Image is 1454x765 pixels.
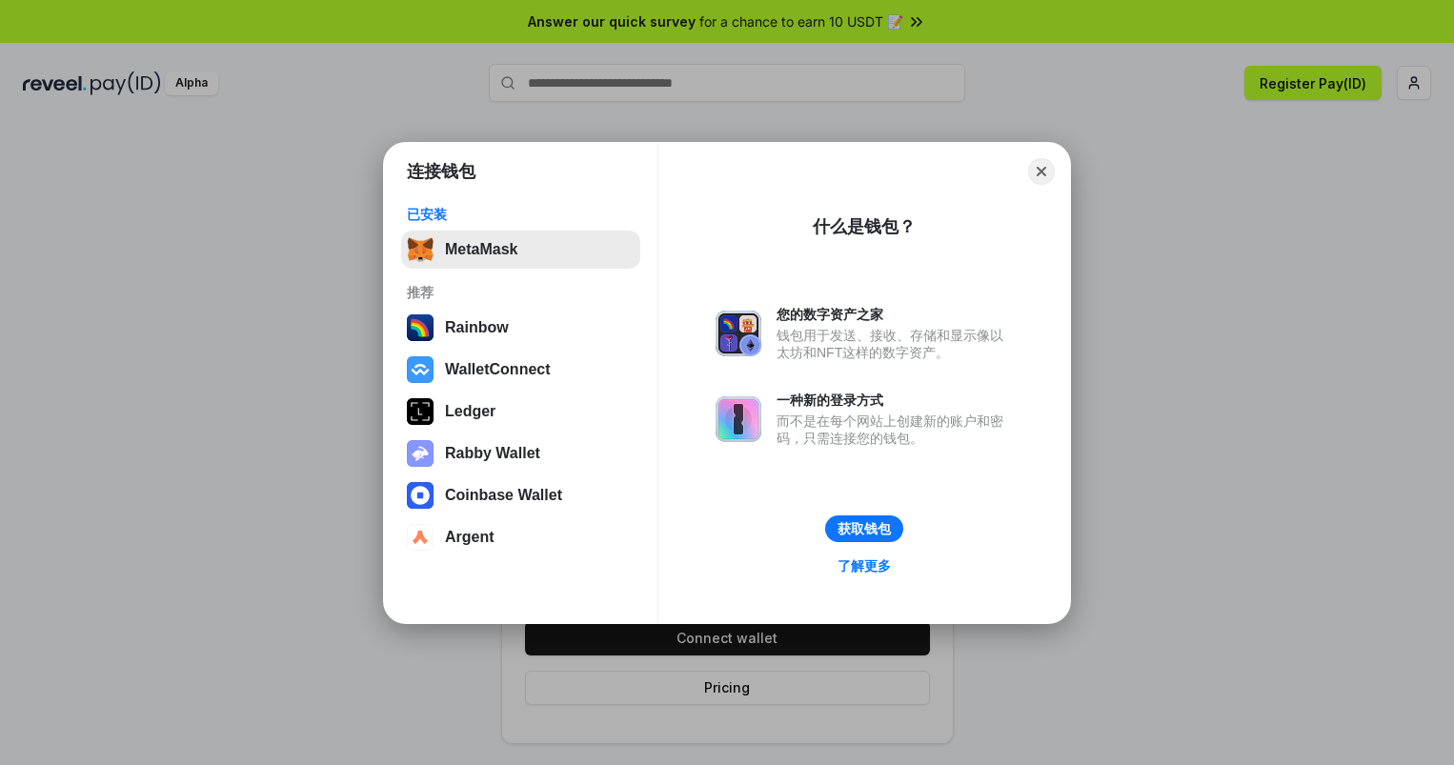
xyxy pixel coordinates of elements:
div: 什么是钱包？ [813,215,916,238]
button: WalletConnect [401,351,640,389]
div: Argent [445,529,495,546]
img: svg+xml,%3Csvg%20xmlns%3D%22http%3A%2F%2Fwww.w3.org%2F2000%2Fsvg%22%20fill%3D%22none%22%20viewBox... [716,396,761,442]
button: Argent [401,518,640,556]
button: Rabby Wallet [401,434,640,473]
img: svg+xml,%3Csvg%20fill%3D%22none%22%20height%3D%2233%22%20viewBox%3D%220%200%2035%2033%22%20width%... [407,236,434,263]
a: 了解更多 [826,554,902,578]
img: svg+xml,%3Csvg%20width%3D%22120%22%20height%3D%22120%22%20viewBox%3D%220%200%20120%20120%22%20fil... [407,314,434,341]
div: 而不是在每个网站上创建新的账户和密码，只需连接您的钱包。 [777,413,1013,447]
div: MetaMask [445,241,517,258]
div: Rabby Wallet [445,445,540,462]
div: Ledger [445,403,495,420]
button: Rainbow [401,309,640,347]
button: 获取钱包 [825,515,903,542]
div: 您的数字资产之家 [777,306,1013,323]
div: Rainbow [445,319,509,336]
button: Close [1028,158,1055,185]
div: 已安装 [407,206,635,223]
div: Coinbase Wallet [445,487,562,504]
button: Ledger [401,393,640,431]
img: svg+xml,%3Csvg%20xmlns%3D%22http%3A%2F%2Fwww.w3.org%2F2000%2Fsvg%22%20width%3D%2228%22%20height%3... [407,398,434,425]
div: 推荐 [407,284,635,301]
button: Coinbase Wallet [401,476,640,514]
div: 获取钱包 [838,520,891,537]
div: 钱包用于发送、接收、存储和显示像以太坊和NFT这样的数字资产。 [777,327,1013,361]
div: WalletConnect [445,361,551,378]
img: svg+xml,%3Csvg%20xmlns%3D%22http%3A%2F%2Fwww.w3.org%2F2000%2Fsvg%22%20fill%3D%22none%22%20viewBox... [716,311,761,356]
img: svg+xml,%3Csvg%20xmlns%3D%22http%3A%2F%2Fwww.w3.org%2F2000%2Fsvg%22%20fill%3D%22none%22%20viewBox... [407,440,434,467]
div: 一种新的登录方式 [777,392,1013,409]
h1: 连接钱包 [407,160,475,183]
button: MetaMask [401,231,640,269]
img: svg+xml,%3Csvg%20width%3D%2228%22%20height%3D%2228%22%20viewBox%3D%220%200%2028%2028%22%20fill%3D... [407,524,434,551]
img: svg+xml,%3Csvg%20width%3D%2228%22%20height%3D%2228%22%20viewBox%3D%220%200%2028%2028%22%20fill%3D... [407,356,434,383]
div: 了解更多 [838,557,891,574]
img: svg+xml,%3Csvg%20width%3D%2228%22%20height%3D%2228%22%20viewBox%3D%220%200%2028%2028%22%20fill%3D... [407,482,434,509]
